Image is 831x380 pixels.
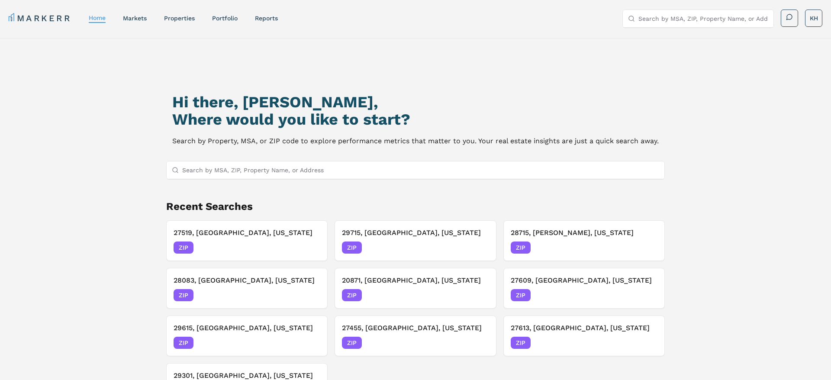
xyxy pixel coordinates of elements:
[174,275,320,286] h3: 28083, [GEOGRAPHIC_DATA], [US_STATE]
[301,338,320,347] span: [DATE]
[342,275,489,286] h3: 20871, [GEOGRAPHIC_DATA], [US_STATE]
[638,243,657,252] span: [DATE]
[164,15,195,22] a: properties
[511,275,657,286] h3: 27609, [GEOGRAPHIC_DATA], [US_STATE]
[174,337,193,349] span: ZIP
[166,316,328,356] button: 29615, [GEOGRAPHIC_DATA], [US_STATE]ZIP[DATE]
[342,323,489,333] h3: 27455, [GEOGRAPHIC_DATA], [US_STATE]
[166,200,665,213] h2: Recent Searches
[638,10,768,27] input: Search by MSA, ZIP, Property Name, or Address
[174,242,193,254] span: ZIP
[638,291,657,299] span: [DATE]
[182,161,659,179] input: Search by MSA, ZIP, Property Name, or Address
[503,268,665,309] button: 27609, [GEOGRAPHIC_DATA], [US_STATE]ZIP[DATE]
[335,268,496,309] button: 20871, [GEOGRAPHIC_DATA], [US_STATE]ZIP[DATE]
[511,228,657,238] h3: 28715, [PERSON_NAME], [US_STATE]
[511,323,657,333] h3: 27613, [GEOGRAPHIC_DATA], [US_STATE]
[470,338,489,347] span: [DATE]
[335,316,496,356] button: 27455, [GEOGRAPHIC_DATA], [US_STATE]ZIP[DATE]
[342,289,362,301] span: ZIP
[212,15,238,22] a: Portfolio
[511,242,531,254] span: ZIP
[172,111,659,128] h2: Where would you like to start?
[174,289,193,301] span: ZIP
[638,338,657,347] span: [DATE]
[503,316,665,356] button: 27613, [GEOGRAPHIC_DATA], [US_STATE]ZIP[DATE]
[470,291,489,299] span: [DATE]
[511,289,531,301] span: ZIP
[166,268,328,309] button: 28083, [GEOGRAPHIC_DATA], [US_STATE]ZIP[DATE]
[89,14,106,21] a: home
[335,220,496,261] button: 29715, [GEOGRAPHIC_DATA], [US_STATE]ZIP[DATE]
[123,15,147,22] a: markets
[805,10,822,27] button: KH
[166,220,328,261] button: 27519, [GEOGRAPHIC_DATA], [US_STATE]ZIP[DATE]
[503,220,665,261] button: 28715, [PERSON_NAME], [US_STATE]ZIP[DATE]
[174,228,320,238] h3: 27519, [GEOGRAPHIC_DATA], [US_STATE]
[255,15,278,22] a: reports
[342,337,362,349] span: ZIP
[470,243,489,252] span: [DATE]
[301,291,320,299] span: [DATE]
[342,228,489,238] h3: 29715, [GEOGRAPHIC_DATA], [US_STATE]
[172,135,659,147] p: Search by Property, MSA, or ZIP code to explore performance metrics that matter to you. Your real...
[172,93,659,111] h1: Hi there, [PERSON_NAME],
[174,323,320,333] h3: 29615, [GEOGRAPHIC_DATA], [US_STATE]
[511,337,531,349] span: ZIP
[342,242,362,254] span: ZIP
[301,243,320,252] span: [DATE]
[9,12,71,24] a: MARKERR
[810,14,818,23] span: KH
